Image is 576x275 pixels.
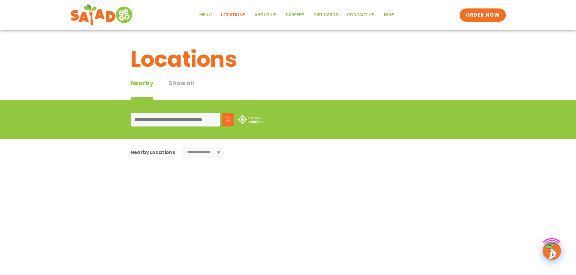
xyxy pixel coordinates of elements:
a: About Us [250,8,281,22]
a: Menu [195,8,216,22]
img: new-SAG-logo-768×292 [70,3,134,27]
span: ORDER NOW [466,11,500,19]
a: Locations [216,8,250,22]
a: GIFT CARDS [309,8,343,22]
img: use-location.svg [238,115,262,124]
h1: Locations [131,43,446,75]
div: Nearby [131,78,154,100]
a: Careers [281,8,309,22]
div: Nearby Locations [131,149,175,156]
a: ORDER NOW [460,8,506,22]
img: search.svg [225,117,231,123]
a: FAQs [379,8,399,22]
a: Contact Us [343,8,379,22]
div: Tabbed content [131,78,209,100]
nav: Menu [195,8,399,22]
button: Show all [168,78,194,100]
